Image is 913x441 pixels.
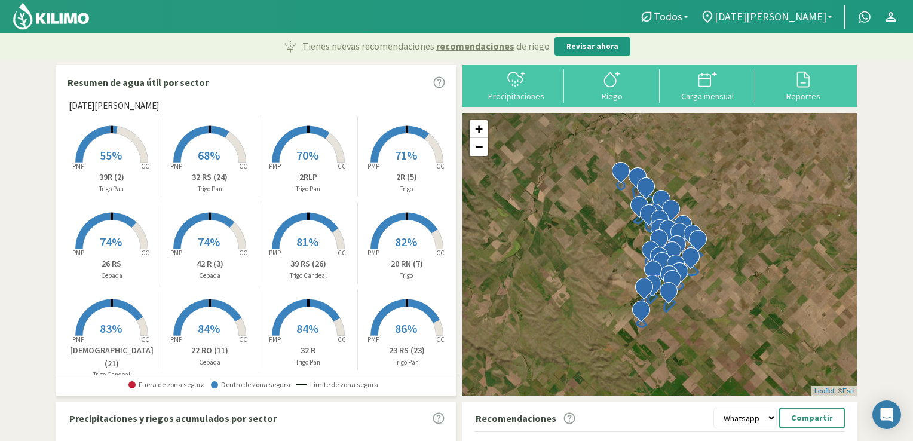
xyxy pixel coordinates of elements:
[63,171,161,183] p: 39R (2)
[468,69,564,101] button: Precipitaciones
[472,92,560,100] div: Precipitaciones
[269,335,281,344] tspan: PMP
[170,162,182,170] tspan: PMP
[100,321,122,336] span: 83%
[568,92,656,100] div: Riego
[395,148,417,163] span: 71%
[476,411,556,425] p: Recomendaciones
[436,162,445,170] tspan: CC
[259,357,357,367] p: Trigo Pan
[63,258,161,270] p: 26 RS
[395,321,417,336] span: 86%
[296,234,318,249] span: 81%
[516,39,550,53] span: de riego
[269,162,281,170] tspan: PMP
[69,411,277,425] p: Precipitaciones y riegos acumulados por sector
[63,344,161,370] p: [DEMOGRAPHIC_DATA] (21)
[72,162,84,170] tspan: PMP
[338,335,346,344] tspan: CC
[100,148,122,163] span: 55%
[358,171,456,183] p: 2R (5)
[663,92,752,100] div: Carga mensual
[170,335,182,344] tspan: PMP
[161,258,259,270] p: 42 R (3)
[170,249,182,257] tspan: PMP
[338,162,346,170] tspan: CC
[161,171,259,183] p: 32 RS (24)
[436,39,514,53] span: recomendaciones
[811,386,857,396] div: | ©
[554,37,630,56] button: Revisar ahora
[161,344,259,357] p: 22 RO (11)
[358,271,456,281] p: Trigo
[259,258,357,270] p: 39 RS (26)
[358,357,456,367] p: Trigo Pan
[240,335,248,344] tspan: CC
[68,75,209,90] p: Resumen de agua útil por sector
[141,335,149,344] tspan: CC
[259,271,357,281] p: Trigo Candeal
[63,370,161,380] p: Trigo Candeal
[100,234,122,249] span: 74%
[259,171,357,183] p: 2RLP
[296,148,318,163] span: 70%
[198,321,220,336] span: 84%
[269,249,281,257] tspan: PMP
[755,69,851,101] button: Reportes
[259,344,357,357] p: 32 R
[358,184,456,194] p: Trigo
[395,234,417,249] span: 82%
[141,249,149,257] tspan: CC
[367,162,379,170] tspan: PMP
[436,335,445,344] tspan: CC
[296,321,318,336] span: 84%
[141,162,149,170] tspan: CC
[436,249,445,257] tspan: CC
[72,249,84,257] tspan: PMP
[259,184,357,194] p: Trigo Pan
[367,335,379,344] tspan: PMP
[211,381,290,389] span: Dentro de zona segura
[72,335,84,344] tspan: PMP
[564,69,660,101] button: Riego
[779,408,845,428] button: Compartir
[161,357,259,367] p: Cebada
[198,234,220,249] span: 74%
[302,39,550,53] p: Tienes nuevas recomendaciones
[759,92,847,100] div: Reportes
[128,381,205,389] span: Fuera de zona segura
[69,99,159,113] span: [DATE][PERSON_NAME]
[358,258,456,270] p: 20 RN (7)
[814,387,834,394] a: Leaflet
[715,10,826,23] span: [DATE][PERSON_NAME]
[198,148,220,163] span: 68%
[161,271,259,281] p: Cebada
[240,249,248,257] tspan: CC
[470,138,488,156] a: Zoom out
[12,2,90,30] img: Kilimo
[660,69,755,101] button: Carga mensual
[296,381,378,389] span: Límite de zona segura
[161,184,259,194] p: Trigo Pan
[367,249,379,257] tspan: PMP
[338,249,346,257] tspan: CC
[654,10,682,23] span: Todos
[791,411,833,425] p: Compartir
[872,400,901,429] div: Open Intercom Messenger
[842,387,854,394] a: Esri
[470,120,488,138] a: Zoom in
[240,162,248,170] tspan: CC
[63,271,161,281] p: Cebada
[63,184,161,194] p: Trigo Pan
[566,41,618,53] p: Revisar ahora
[358,344,456,357] p: 23 RS (23)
